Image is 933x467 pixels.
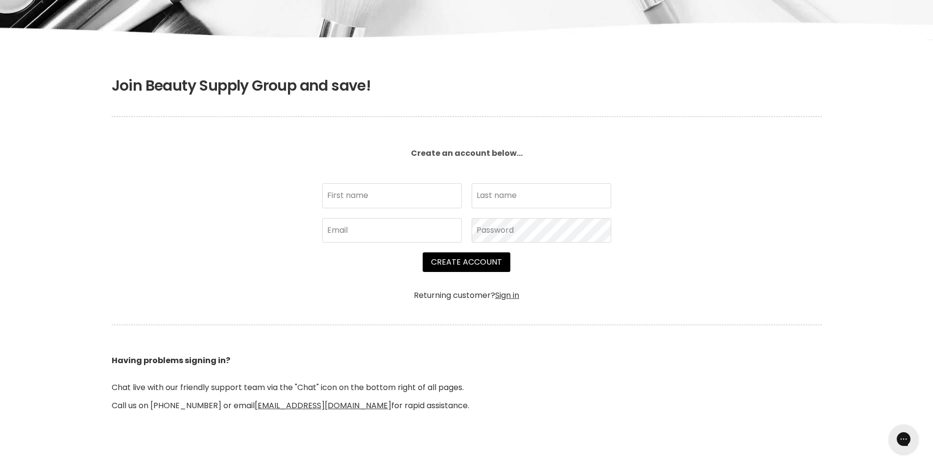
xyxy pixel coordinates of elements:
[112,355,230,366] b: Having problems signing in?
[255,400,391,411] a: [EMAIL_ADDRESS][DOMAIN_NAME]
[99,324,834,411] header: Chat live with our friendly support team via the "Chat" icon on the bottom right of all pages. Ca...
[322,282,611,300] div: Returning customer?
[411,147,523,159] b: Create an account below...
[112,77,822,95] h1: Join Beauty Supply Group and save!
[495,290,519,301] a: Sign in
[423,252,510,272] button: Create Account
[884,421,923,457] iframe: Gorgias live chat messenger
